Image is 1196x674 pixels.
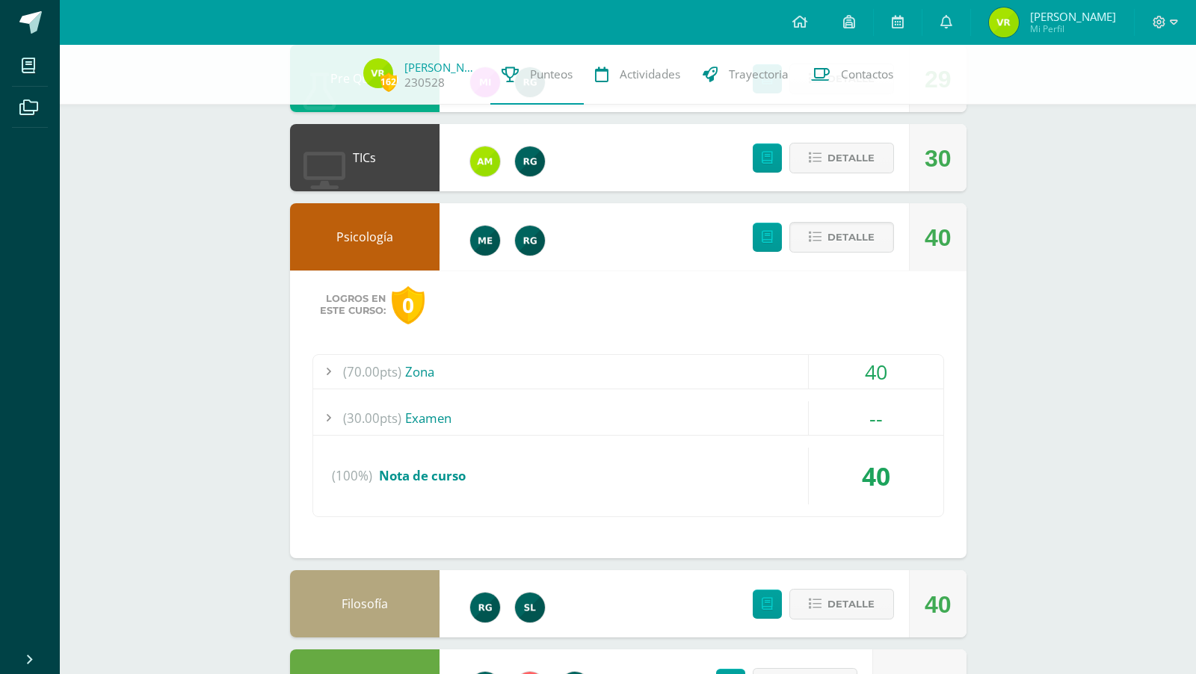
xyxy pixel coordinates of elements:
img: 8dfe248038fde8d0c27344052f3b737e.png [363,58,393,88]
img: 24ef3269677dd7dd963c57b86ff4a022.png [515,226,545,256]
img: 24ef3269677dd7dd963c57b86ff4a022.png [470,593,500,622]
div: Examen [313,401,943,435]
span: 162 [380,72,397,91]
a: Contactos [800,45,904,105]
div: 40 [809,448,943,504]
span: (70.00pts) [343,355,401,389]
a: Actividades [584,45,691,105]
span: Detalle [827,223,875,251]
span: Logros en este curso: [320,293,386,317]
a: Trayectoria [691,45,800,105]
div: -- [809,401,943,435]
span: Actividades [620,67,680,82]
button: Detalle [789,222,894,253]
div: 40 [925,571,952,638]
span: Punteos [530,67,573,82]
div: Psicología [290,203,440,270]
button: Detalle [789,589,894,619]
span: Nota de curso [379,467,466,484]
img: 8dfe248038fde8d0c27344052f3b737e.png [989,7,1019,37]
span: (100%) [332,448,372,504]
span: Mi Perfil [1030,22,1116,35]
span: [PERSON_NAME] [1030,9,1116,24]
a: [PERSON_NAME] [404,60,479,75]
div: 0 [392,286,425,324]
a: Punteos [490,45,584,105]
span: (30.00pts) [343,401,401,435]
button: Detalle [789,143,894,173]
span: Trayectoria [729,67,789,82]
a: 230528 [404,75,445,90]
span: Detalle [827,144,875,172]
img: aeec87acf9f73d1a1c3505d5770713a8.png [515,593,545,622]
span: Detalle [827,590,875,618]
div: 40 [925,204,952,271]
div: 40 [809,355,943,389]
img: e5319dee200a4f57f0a5ff00aaca67bb.png [470,226,500,256]
img: fb2ca82e8de93e60a5b7f1e46d7c79f5.png [470,146,500,176]
div: Zona [313,355,943,389]
div: TICs [290,124,440,191]
span: Contactos [841,67,893,82]
div: Filosofía [290,570,440,637]
div: 30 [925,125,952,192]
img: 24ef3269677dd7dd963c57b86ff4a022.png [515,146,545,176]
